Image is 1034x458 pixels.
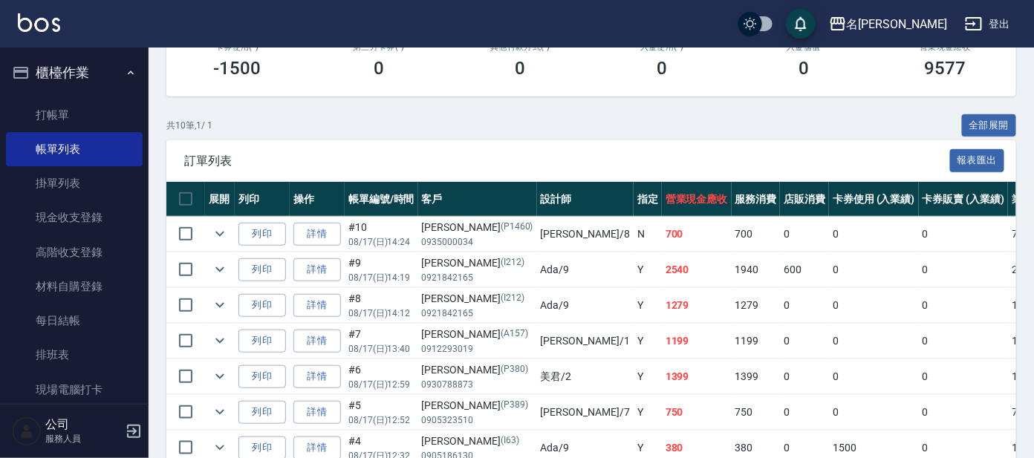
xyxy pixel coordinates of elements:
[537,359,634,394] td: 美君 /2
[662,252,732,287] td: 2540
[422,362,533,378] div: [PERSON_NAME]
[6,235,143,269] a: 高階收支登錄
[213,58,261,79] h3: -1500
[345,252,418,287] td: #9
[634,359,662,394] td: Y
[829,252,919,287] td: 0
[209,223,231,245] button: expand row
[209,258,231,281] button: expand row
[345,182,418,217] th: 帳單編號/時間
[829,324,919,359] td: 0
[422,327,533,342] div: [PERSON_NAME]
[732,288,781,323] td: 1279
[919,252,1009,287] td: 0
[422,378,533,391] p: 0930788873
[12,416,42,446] img: Person
[293,330,341,353] a: 詳情
[919,217,1009,252] td: 0
[662,288,732,323] td: 1279
[422,291,533,307] div: [PERSON_NAME]
[209,401,231,423] button: expand row
[962,114,1017,137] button: 全部展開
[829,288,919,323] td: 0
[950,149,1005,172] button: 報表匯出
[829,182,919,217] th: 卡券使用 (入業績)
[501,434,519,449] p: (I63)
[780,217,829,252] td: 0
[6,200,143,235] a: 現金收支登錄
[293,223,341,246] a: 詳情
[732,217,781,252] td: 700
[829,395,919,430] td: 0
[634,395,662,430] td: Y
[238,258,286,281] button: 列印
[925,58,966,79] h3: 9577
[345,217,418,252] td: #10
[6,53,143,92] button: 櫃檯作業
[657,58,667,79] h3: 0
[45,432,121,445] p: 服務人員
[6,373,143,407] a: 現場電腦打卡
[799,58,809,79] h3: 0
[422,307,533,320] p: 0921842165
[422,413,533,427] p: 0905323510
[18,13,60,32] img: Logo
[501,220,533,235] p: (P1460)
[209,365,231,387] button: expand row
[732,182,781,217] th: 服務消費
[780,324,829,359] td: 0
[634,252,662,287] td: Y
[634,288,662,323] td: Y
[6,132,143,166] a: 帳單列表
[732,359,781,394] td: 1399
[45,417,121,432] h5: 公司
[662,217,732,252] td: 700
[501,362,528,378] p: (P380)
[345,288,418,323] td: #8
[662,182,732,217] th: 營業現金應收
[348,378,414,391] p: 08/17 (日) 12:59
[348,413,414,427] p: 08/17 (日) 12:52
[374,58,384,79] h3: 0
[6,304,143,338] a: 每日結帳
[634,324,662,359] td: Y
[238,330,286,353] button: 列印
[780,395,829,430] td: 0
[919,395,1009,430] td: 0
[293,258,341,281] a: 詳情
[238,365,286,388] button: 列印
[293,365,341,388] a: 詳情
[829,217,919,252] td: 0
[422,434,533,449] div: [PERSON_NAME]
[345,395,418,430] td: #5
[732,395,781,430] td: 750
[732,324,781,359] td: 1199
[501,255,524,271] p: (I212)
[348,271,414,284] p: 08/17 (日) 14:19
[823,9,953,39] button: 名[PERSON_NAME]
[537,288,634,323] td: Ada /9
[348,342,414,356] p: 08/17 (日) 13:40
[501,398,528,413] p: (P389)
[847,15,947,33] div: 名[PERSON_NAME]
[919,359,1009,394] td: 0
[6,338,143,372] a: 排班表
[422,398,533,413] div: [PERSON_NAME]
[516,58,526,79] h3: 0
[422,255,533,271] div: [PERSON_NAME]
[345,359,418,394] td: #6
[348,307,414,320] p: 08/17 (日) 14:12
[348,235,414,249] p: 08/17 (日) 14:24
[238,294,286,317] button: 列印
[6,166,143,200] a: 掛單列表
[422,220,533,235] div: [PERSON_NAME]
[238,401,286,424] button: 列印
[634,217,662,252] td: N
[537,395,634,430] td: [PERSON_NAME] /7
[537,324,634,359] td: [PERSON_NAME] /1
[662,359,732,394] td: 1399
[209,294,231,316] button: expand row
[537,217,634,252] td: [PERSON_NAME] /8
[959,10,1016,38] button: 登出
[919,182,1009,217] th: 卡券販賣 (入業績)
